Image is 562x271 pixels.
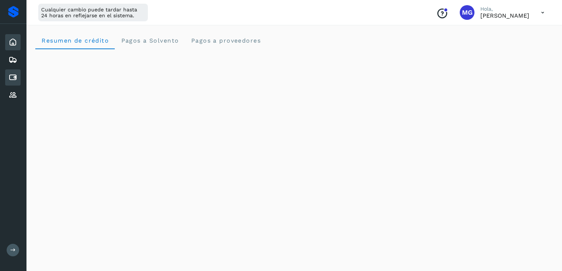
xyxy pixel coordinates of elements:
[5,52,21,68] div: Embarques
[121,37,179,44] span: Pagos a Solvento
[191,37,261,44] span: Pagos a proveedores
[38,4,148,21] div: Cualquier cambio puede tardar hasta 24 horas en reflejarse en el sistema.
[5,87,21,103] div: Proveedores
[480,12,529,19] p: MANUEL GERARDO VELA
[5,34,21,50] div: Inicio
[480,6,529,12] p: Hola,
[41,37,109,44] span: Resumen de crédito
[5,69,21,86] div: Cuentas por pagar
